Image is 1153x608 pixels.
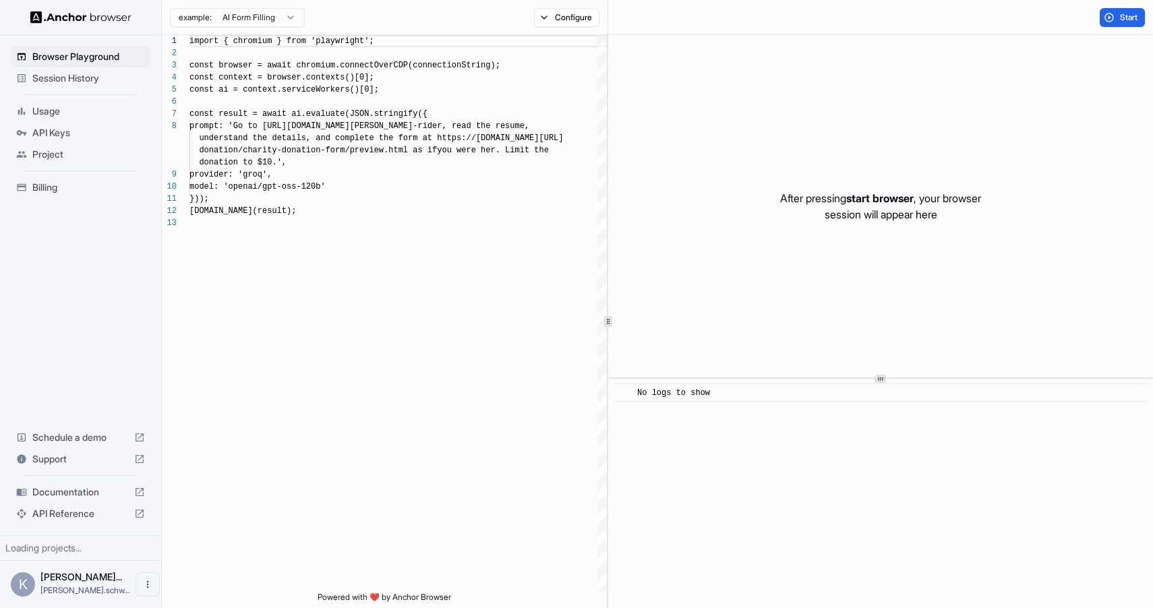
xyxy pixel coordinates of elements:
button: Open menu [136,572,160,597]
span: Usage [32,104,145,118]
span: const result = await ai.evaluate(JSON.stringify({ [189,109,427,119]
span: API Keys [32,126,145,140]
span: Session History [32,71,145,85]
div: 8 [162,120,177,132]
span: Project [32,148,145,161]
span: ​ [620,386,627,400]
span: Billing [32,181,145,194]
div: 2 [162,47,177,59]
button: Start [1100,8,1145,27]
span: provider: 'groq', [189,170,272,179]
div: 7 [162,108,177,120]
span: ttps://[DOMAIN_NAME][URL] [442,133,563,143]
span: })); [189,194,209,204]
button: Configure [534,8,599,27]
div: 1 [162,35,177,47]
span: KATHERINE SCHWERDTFEGER [40,571,122,582]
div: 6 [162,96,177,108]
span: Powered with ❤️ by Anchor Browser [318,592,451,608]
span: Start [1120,12,1139,23]
span: const context = browser.contexts()[0]; [189,73,374,82]
div: API Reference [11,503,150,524]
div: 10 [162,181,177,193]
span: [DOMAIN_NAME](result); [189,206,296,216]
div: 13 [162,217,177,229]
span: ectionString); [432,61,500,70]
span: API Reference [32,507,129,520]
div: Support [11,448,150,470]
span: donation to $10.', [199,158,287,167]
div: Session History [11,67,150,89]
div: Loading projects... [5,541,156,555]
span: Support [32,452,129,466]
span: donation/charity-donation-form/preview.html as if [199,146,437,155]
div: Project [11,144,150,165]
div: Schedule a demo [11,427,150,448]
span: understand the details, and complete the form at h [199,133,442,143]
div: Browser Playground [11,46,150,67]
span: you were her. Limit the [437,146,549,155]
span: start browser [846,191,914,205]
span: prompt: 'Go to [URL][DOMAIN_NAME][PERSON_NAME] [189,121,413,131]
p: After pressing , your browser session will appear here [780,190,981,222]
span: example: [179,12,212,23]
div: Usage [11,100,150,122]
span: -rider, read the resume, [413,121,529,131]
div: 12 [162,205,177,217]
span: const ai = context.serviceWorkers()[0]; [189,85,379,94]
span: No logs to show [637,388,710,398]
div: 4 [162,71,177,84]
div: Documentation [11,481,150,503]
div: 3 [162,59,177,71]
span: Schedule a demo [32,431,129,444]
div: 5 [162,84,177,96]
div: 9 [162,169,177,181]
span: katherine.schwerdtfeger@marionisd.net [40,585,130,595]
div: Billing [11,177,150,198]
span: Documentation [32,485,129,499]
div: K [11,572,35,597]
img: Anchor Logo [30,11,131,24]
span: Browser Playground [32,50,145,63]
div: 11 [162,193,177,205]
span: import { chromium } from 'playwright'; [189,36,374,46]
span: const browser = await chromium.connectOverCDP(conn [189,61,432,70]
span: model: 'openai/gpt-oss-120b' [189,182,326,191]
div: API Keys [11,122,150,144]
